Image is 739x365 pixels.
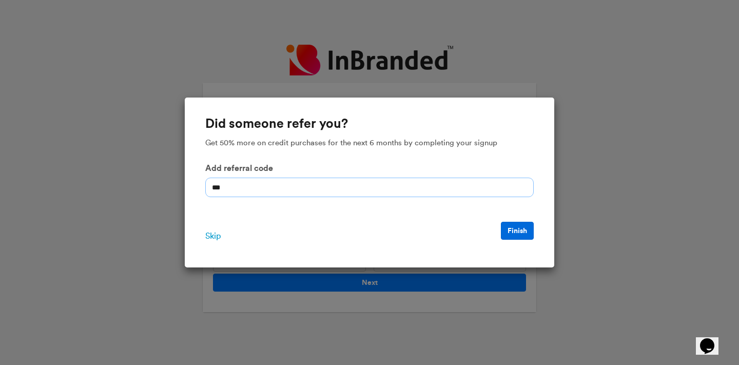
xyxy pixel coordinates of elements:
button: Finish [501,222,534,240]
span: Skip [205,230,221,242]
label: Add referral code [205,158,273,178]
p: Get 50% more on credit purchases for the next 6 months by completing your signup [205,136,534,150]
iframe: chat widget [696,324,729,355]
h6: Did someone refer you? [205,111,534,136]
